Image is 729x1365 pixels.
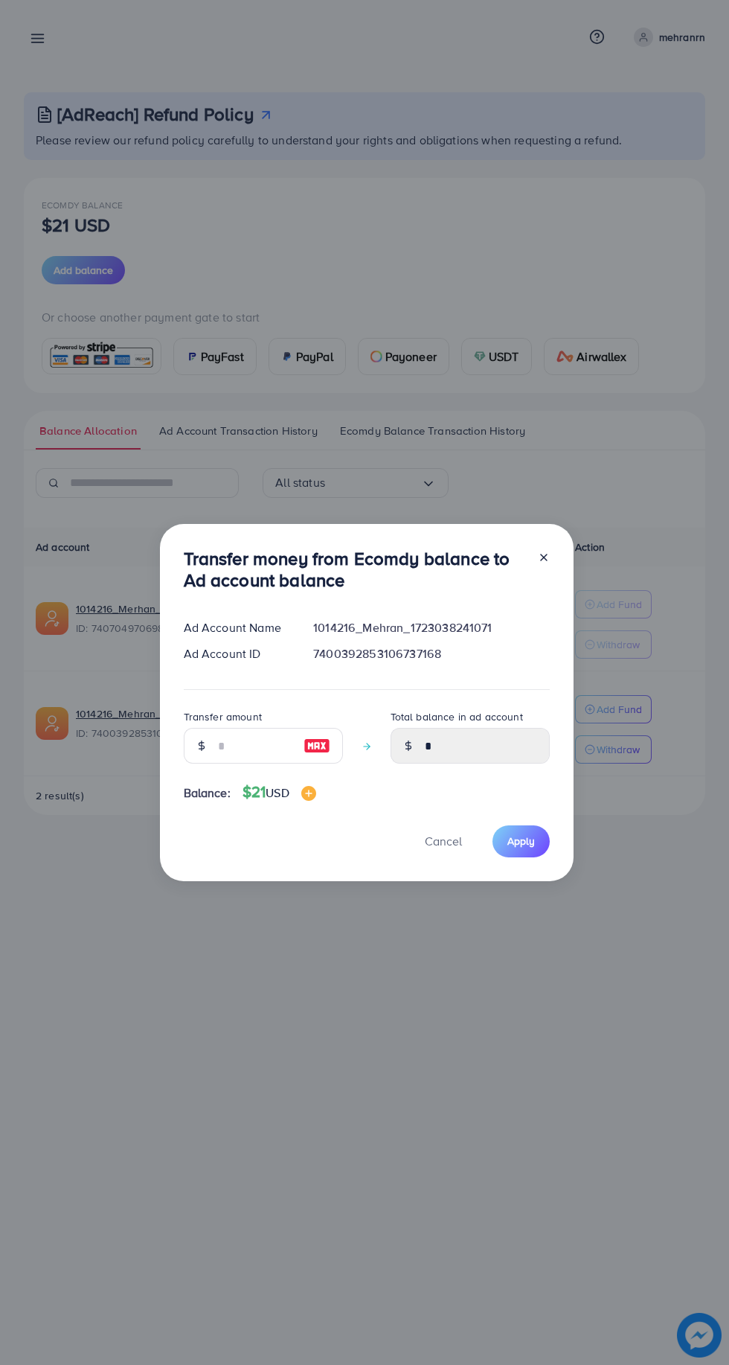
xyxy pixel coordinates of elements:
label: Transfer amount [184,709,262,724]
div: Ad Account ID [172,645,302,662]
img: image [301,786,316,801]
button: Apply [492,825,550,857]
div: 1014216_Mehran_1723038241071 [301,619,561,636]
img: image [304,737,330,755]
div: Ad Account Name [172,619,302,636]
span: Balance: [184,784,231,802]
button: Cancel [406,825,481,857]
h3: Transfer money from Ecomdy balance to Ad account balance [184,548,526,591]
span: USD [266,784,289,801]
label: Total balance in ad account [391,709,523,724]
div: 7400392853106737168 [301,645,561,662]
span: Cancel [425,833,462,849]
h4: $21 [243,783,316,802]
span: Apply [507,834,535,848]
